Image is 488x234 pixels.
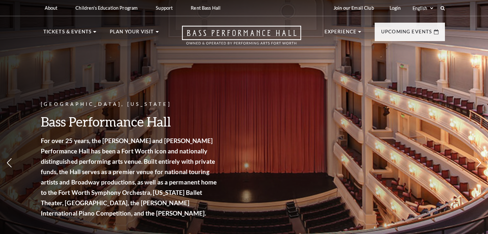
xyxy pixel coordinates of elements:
p: About [45,5,58,11]
select: Select: [411,5,434,11]
p: Plan Your Visit [110,28,154,39]
p: [GEOGRAPHIC_DATA], [US_STATE] [41,100,219,108]
p: Experience [324,28,357,39]
p: Tickets & Events [43,28,92,39]
p: Support [156,5,173,11]
strong: For over 25 years, the [PERSON_NAME] and [PERSON_NAME] Performance Hall has been a Fort Worth ico... [41,137,217,217]
p: Upcoming Events [381,28,432,39]
p: Rent Bass Hall [191,5,221,11]
p: Children's Education Program [75,5,138,11]
h3: Bass Performance Hall [41,113,219,130]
